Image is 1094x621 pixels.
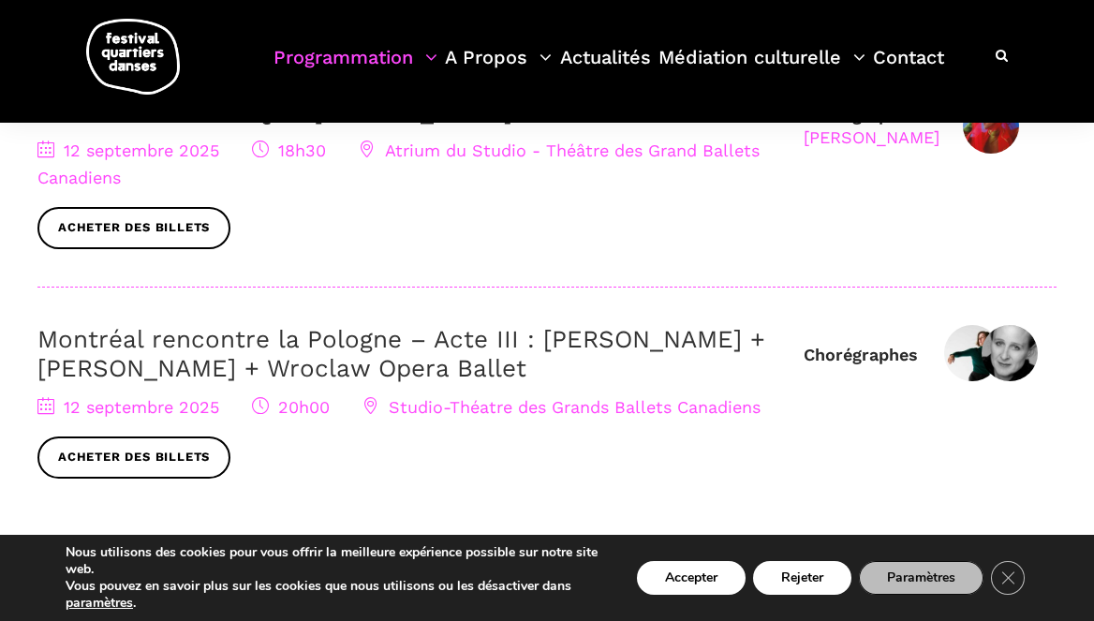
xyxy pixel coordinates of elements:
[362,397,761,417] span: Studio-Théatre des Grands Ballets Canadiens
[37,140,219,160] span: 12 septembre 2025
[252,397,330,417] span: 20h00
[560,41,651,96] a: Actualités
[804,126,939,148] div: [PERSON_NAME]
[804,104,939,148] div: Chorégraphes
[944,325,1000,381] img: Hélène Simoneau
[66,595,133,612] button: paramètres
[753,561,851,595] button: Rejeter
[963,97,1019,154] img: Nicholas Bellefleur
[873,41,944,96] a: Contact
[66,578,600,612] p: Vous pouvez en savoir plus sur les cookies que nous utilisons ou les désactiver dans .
[37,207,230,249] a: Acheter des billets
[252,140,326,160] span: 18h30
[637,561,746,595] button: Accepter
[273,41,437,96] a: Programmation
[859,561,983,595] button: Paramètres
[37,140,760,187] span: Atrium du Studio - Théâtre des Grand Ballets Canadiens
[445,41,552,96] a: A Propos
[37,397,219,417] span: 12 septembre 2025
[991,561,1025,595] button: Close GDPR Cookie Banner
[37,325,765,382] a: Montréal rencontre la Pologne – Acte III : [PERSON_NAME] + [PERSON_NAME] + Wroclaw Opera Ballet
[804,344,918,365] div: Chorégraphes
[86,19,180,95] img: logo-fqd-med
[658,41,865,96] a: Médiation culturelle
[982,325,1038,381] img: Jane Mappin
[66,544,600,578] p: Nous utilisons des cookies pour vous offrir la meilleure expérience possible sur notre site web.
[37,436,230,479] a: Acheter des billets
